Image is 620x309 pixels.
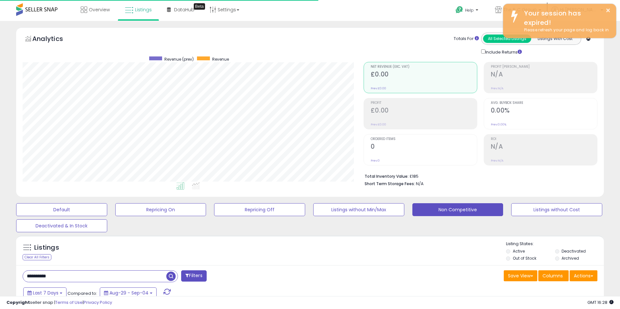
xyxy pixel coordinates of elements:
span: Compared to: [67,290,97,296]
strong: Copyright [6,299,30,305]
h2: N/A [491,71,597,79]
label: Out of Stock [513,255,536,261]
label: Archived [562,255,579,261]
small: Prev: 0 [371,159,380,163]
span: 2025-09-16 16:28 GMT [587,299,614,305]
button: Non Competitive [412,203,503,216]
button: Last 7 Days [23,287,67,298]
a: Help [450,1,485,21]
small: Prev: N/A [491,159,503,163]
span: Last 7 Days [33,290,58,296]
div: Clear All Filters [23,254,51,260]
span: Help [465,7,474,13]
small: Prev: £0.00 [371,86,386,90]
a: Privacy Policy [84,299,112,305]
span: ROI [491,137,597,141]
span: Revenue (prev) [164,56,194,62]
button: Filters [181,270,206,282]
span: Profit [371,101,477,105]
b: Total Inventory Value: [365,174,408,179]
label: Deactivated [562,248,586,254]
div: seller snap | | [6,300,112,306]
div: Include Returns [476,48,530,55]
h2: 0.00% [491,107,597,115]
button: Aug-29 - Sep-04 [100,287,157,298]
button: Listings without Min/Max [313,203,404,216]
span: Listings [135,6,152,13]
h2: 0 [371,143,477,152]
label: Active [513,248,525,254]
button: Default [16,203,107,216]
span: Revenue [212,56,229,62]
button: Save View [504,270,537,281]
h5: Analytics [32,34,76,45]
b: Short Term Storage Fees: [365,181,415,186]
a: Terms of Use [55,299,83,305]
h2: £0.00 [371,107,477,115]
span: Avg. Buybox Share [491,101,597,105]
div: Totals For [454,36,479,42]
i: Get Help [455,6,463,14]
h5: Listings [34,243,59,252]
span: Aug-29 - Sep-04 [109,290,149,296]
div: Please refresh your page and log back in [519,27,611,33]
span: N/A [416,181,424,187]
button: Repricing Off [214,203,305,216]
button: All Selected Listings [483,35,531,43]
small: Prev: 0.00% [491,123,506,126]
h2: £0.00 [371,71,477,79]
span: Ordered Items [371,137,477,141]
span: Profit [PERSON_NAME] [491,65,597,69]
button: Actions [570,270,597,281]
div: Your session has expired! [519,9,611,27]
span: Overview [89,6,110,13]
small: Prev: N/A [491,86,503,90]
span: DataHub [174,6,194,13]
li: £185 [365,172,593,180]
span: Columns [542,273,563,279]
div: Tooltip anchor [194,3,205,10]
button: Repricing On [115,203,206,216]
span: Net Revenue (Exc. VAT) [371,65,477,69]
button: Listings without Cost [511,203,602,216]
button: Listings With Cost [531,35,579,43]
button: × [605,6,611,15]
p: Listing States: [506,241,604,247]
button: Deactivated & In Stock [16,219,107,232]
button: Columns [538,270,569,281]
small: Prev: £0.00 [371,123,386,126]
h2: N/A [491,143,597,152]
